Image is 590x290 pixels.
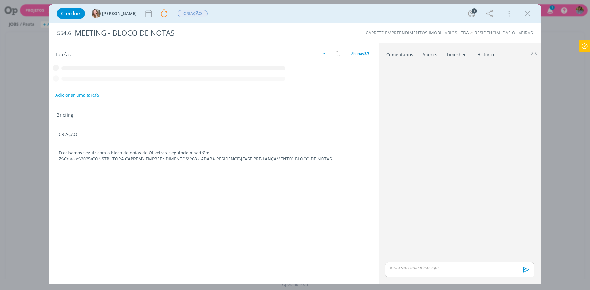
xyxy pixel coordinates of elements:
[92,9,137,18] button: G[PERSON_NAME]
[177,10,208,17] button: CRIAÇÃO
[472,8,477,14] div: 1
[59,156,369,162] p: Z:\Criacao\2025\CONSTRUTORA CAPREM\_EMPREENDIMENTOS\263 - ADARA RESIDENCE\[FASE PRÉ-LANÇAMENTO] B...
[102,11,137,16] span: [PERSON_NAME]
[55,90,99,101] button: Adicionar uma tarefa
[61,11,81,16] span: Concluir
[336,51,340,56] img: arrow-down-up.svg
[474,30,533,36] a: RESIDENCIAL DAS OLIVEIRAS
[55,50,71,57] span: Tarefas
[467,9,477,18] button: 1
[59,131,369,137] p: CRIAÇÃO
[59,150,369,156] p: Precisamos seguir com o bloco de notas do Oliveiras, seguindo o padrão:
[72,25,332,41] div: MEETING - BLOCO DE NOTAS
[351,51,369,56] span: Abertas 3/3
[178,10,208,17] span: CRIAÇÃO
[446,49,468,58] a: Timesheet
[57,30,71,37] span: 554.6
[477,49,496,58] a: Histórico
[386,49,414,58] a: Comentários
[92,9,101,18] img: G
[423,52,437,58] div: Anexos
[57,8,85,19] button: Concluir
[49,4,541,284] div: dialog
[366,30,469,36] a: CAPRETZ EMPREENDIMENTOS IMOBILIARIOS LTDA
[57,111,73,119] span: Briefing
